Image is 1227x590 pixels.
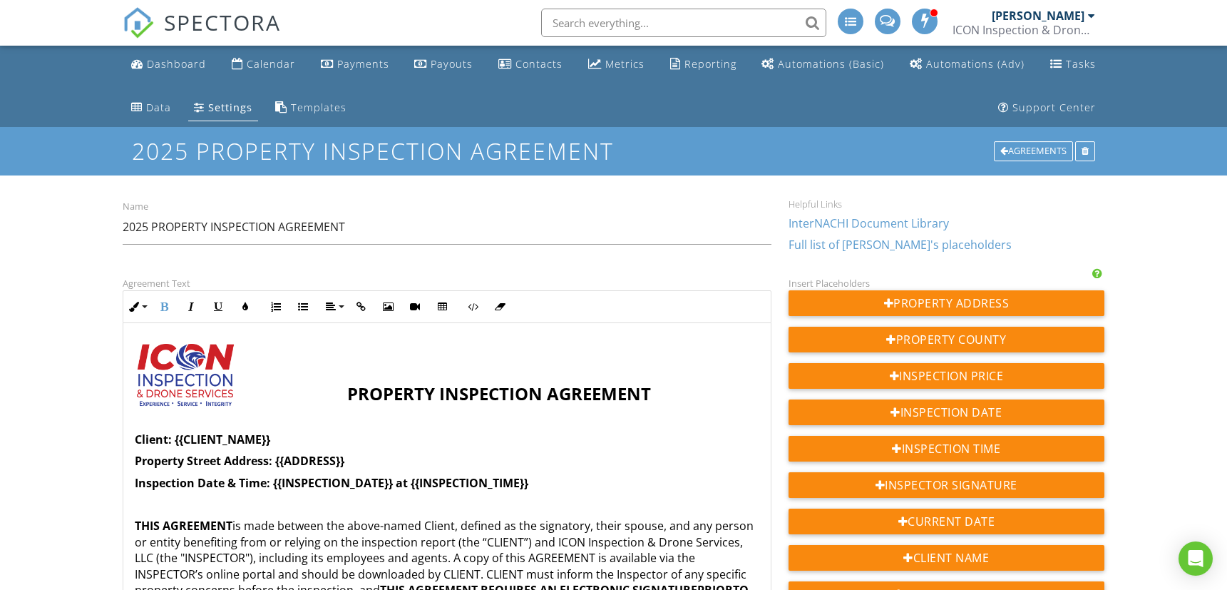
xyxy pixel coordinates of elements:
[315,51,395,78] a: Payments
[289,293,317,320] button: Unordered List
[789,290,1104,316] div: Property Address
[146,101,171,114] div: Data
[789,472,1104,498] div: Inspector Signature
[269,95,352,121] a: Templates
[992,95,1102,121] a: Support Center
[123,7,154,39] img: The Best Home Inspection Software - Spectora
[232,293,259,320] button: Colors
[789,400,1104,425] div: Inspection Date
[992,9,1084,23] div: [PERSON_NAME]
[493,51,568,78] a: Contacts
[789,215,949,231] a: InterNACHI Document Library
[135,344,235,412] img: ICON_Logo_with_with_tag.png
[953,23,1095,37] div: ICON Inspection & Drone Services, LLC
[226,51,301,78] a: Calendar
[347,382,651,405] span: PROPERTY INSPECTION AGREEMENT
[431,57,473,71] div: Payouts
[582,51,650,78] a: Metrics
[789,277,870,290] label: Insert Placeholders
[123,293,150,320] button: Inline Style
[123,200,148,213] label: Name
[320,293,347,320] button: Align
[132,138,1095,163] h1: 2025 PROPERTY INSPECTION AGREEMENT
[164,7,281,37] span: SPECTORA
[994,141,1073,161] div: Agreements
[515,57,563,71] div: Contacts
[778,57,884,71] div: Automations (Basic)
[123,277,190,290] label: Agreement Text
[664,51,742,78] a: Reporting
[789,198,1104,210] div: Helpful Links
[605,57,645,71] div: Metrics
[123,19,281,49] a: SPECTORA
[926,57,1025,71] div: Automations (Adv)
[135,518,232,534] strong: THIS AGREEMENT
[125,51,212,78] a: Dashboard
[135,475,528,491] strong: Inspection Date & Time: {{INSPECTION_DATE}} at {{INSPECTION_TIME}}
[150,293,178,320] button: Bold (Ctrl+B)
[789,509,1104,534] div: Current Date
[789,436,1104,462] div: Inspection Time
[291,101,346,114] div: Templates
[789,327,1104,352] div: Property County
[247,57,295,71] div: Calendar
[374,293,401,320] button: Insert Image (Ctrl+P)
[904,51,1030,78] a: Automations (Advanced)
[789,363,1104,389] div: Inspection Price
[1012,101,1096,114] div: Support Center
[135,453,344,469] strong: Property Street Address: {{ADDRESS}}
[1066,57,1096,71] div: Tasks
[486,293,513,320] button: Clear Formatting
[401,293,428,320] button: Insert Video
[409,51,478,78] a: Payouts
[208,101,252,114] div: Settings
[337,57,389,71] div: Payments
[147,57,206,71] div: Dashboard
[459,293,486,320] button: Code View
[347,293,374,320] button: Insert Link (Ctrl+K)
[994,143,1075,156] a: Agreements
[1044,51,1102,78] a: Tasks
[1179,541,1213,576] div: Open Intercom Messenger
[756,51,890,78] a: Automations (Basic)
[188,95,258,121] a: Settings
[789,237,1012,253] a: Full list of [PERSON_NAME]'s placeholders
[541,9,826,37] input: Search everything...
[135,432,270,447] strong: Client: {{CLIENT_NAME}}
[125,95,177,121] a: Data
[789,545,1104,571] div: Client Name
[262,293,289,320] button: Ordered List
[684,57,736,71] div: Reporting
